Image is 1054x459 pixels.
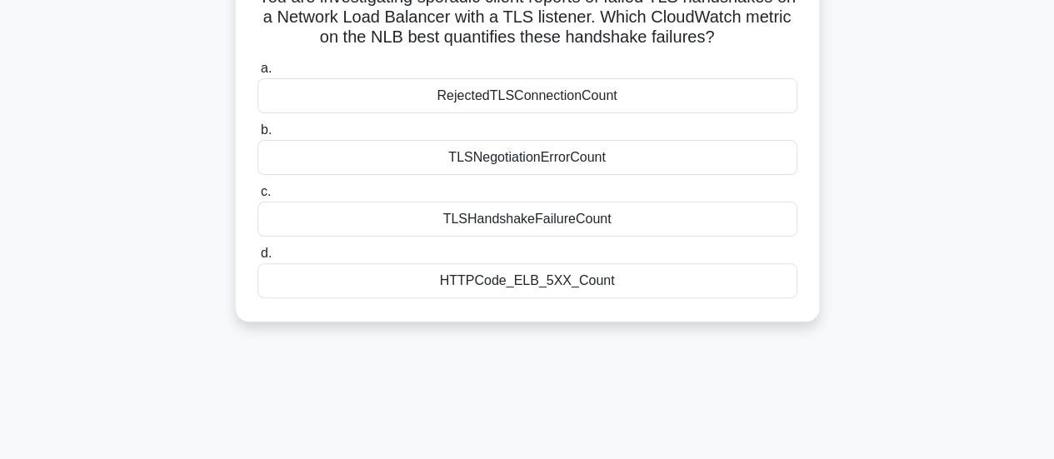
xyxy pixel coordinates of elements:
span: c. [261,184,271,198]
div: RejectedTLSConnectionCount [257,78,797,113]
span: b. [261,122,272,137]
span: d. [261,246,272,260]
div: HTTPCode_ELB_5XX_Count [257,263,797,298]
div: TLSHandshakeFailureCount [257,202,797,237]
div: TLSNegotiationErrorCount [257,140,797,175]
span: a. [261,61,272,75]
